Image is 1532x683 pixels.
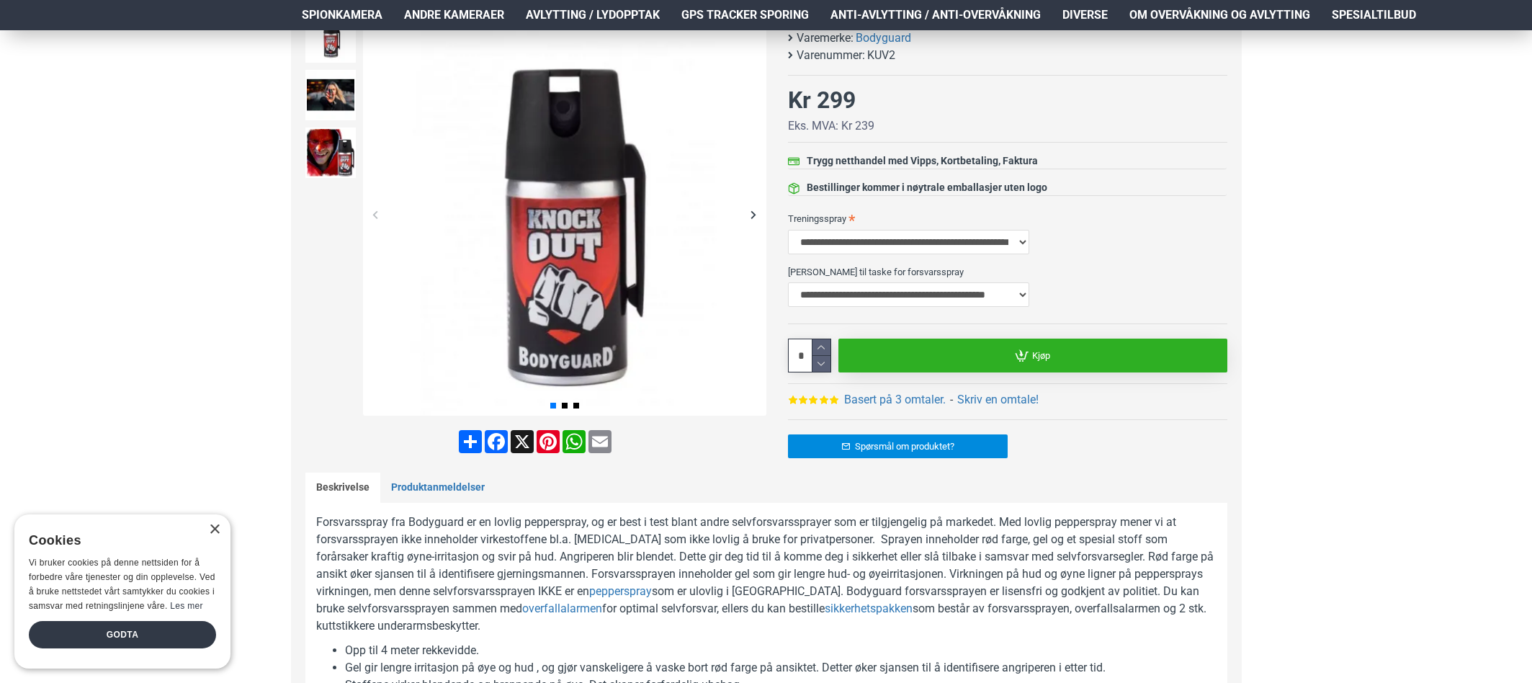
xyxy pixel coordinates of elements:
[483,430,509,453] a: Facebook
[305,128,356,178] img: Forsvarsspray - Lovlig Pepperspray - SpyGadgets.no
[1332,6,1416,24] span: Spesialtilbud
[950,393,953,406] b: -
[305,12,356,63] img: Forsvarsspray - Lovlig Pepperspray - SpyGadgets.no
[807,153,1038,169] div: Trygg netthandel med Vipps, Kortbetaling, Faktura
[302,6,382,24] span: Spionkamera
[29,558,215,610] span: Vi bruker cookies på denne nettsiden for å forbedre våre tjenester og din opplevelse. Ved å bruke...
[457,430,483,453] a: Share
[522,600,602,617] a: overfallalarmen
[535,430,561,453] a: Pinterest
[380,473,496,503] a: Produktanmeldelser
[788,207,1227,230] label: Treningsspray
[573,403,579,409] span: Go to slide 3
[807,180,1047,195] div: Bestillinger kommer i nøytrale emballasjer uten logo
[509,430,535,453] a: X
[345,659,1217,677] li: Gel gir lengre irritasjon på øye og hud , og gjør vanskeligere å vaske bort rød farge på ansiktet...
[561,430,587,453] a: WhatsApp
[856,30,911,47] a: Bodyguard
[170,601,202,611] a: Les mer, opens a new window
[305,473,380,503] a: Beskrivelse
[587,430,613,453] a: Email
[1032,351,1050,360] span: Kjøp
[589,583,652,600] a: pepperspray
[957,391,1039,409] a: Skriv en omtale!
[844,391,946,409] a: Basert på 3 omtaler.
[797,30,854,47] b: Varemerke:
[788,434,1008,458] a: Spørsmål om produktet?
[305,70,356,120] img: Forsvarsspray - Lovlig Pepperspray - SpyGadgets.no
[363,202,388,227] div: Previous slide
[1129,6,1310,24] span: Om overvåkning og avlytting
[741,202,766,227] div: Next slide
[681,6,809,24] span: GPS Tracker Sporing
[526,6,660,24] span: Avlytting / Lydopptak
[797,47,865,64] b: Varenummer:
[825,600,913,617] a: sikkerhetspakken
[562,403,568,409] span: Go to slide 2
[788,260,1227,283] label: [PERSON_NAME] til taske for forsvarsspray
[867,47,895,64] span: KUV2
[316,514,1217,635] p: Forsvarsspray fra Bodyguard er en lovlig pepperspray, og er best i test blant andre selvforsvarss...
[363,12,766,416] img: Forsvarsspray - Lovlig Pepperspray - SpyGadgets.no
[209,524,220,535] div: Close
[404,6,504,24] span: Andre kameraer
[1062,6,1108,24] span: Diverse
[830,6,1041,24] span: Anti-avlytting / Anti-overvåkning
[550,403,556,409] span: Go to slide 1
[29,621,216,648] div: Godta
[29,525,207,556] div: Cookies
[345,642,1217,659] li: Opp til 4 meter rekkevidde.
[788,83,856,117] div: Kr 299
